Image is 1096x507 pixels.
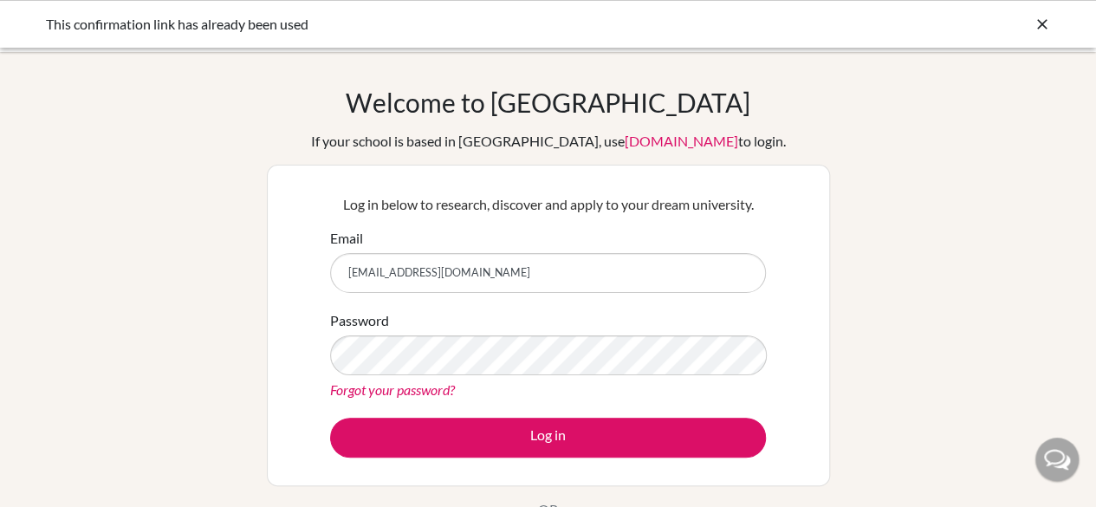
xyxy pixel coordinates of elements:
[346,87,750,118] h1: Welcome to [GEOGRAPHIC_DATA]
[39,12,75,28] span: Help
[330,194,766,215] p: Log in below to research, discover and apply to your dream university.
[330,418,766,458] button: Log in
[330,228,363,249] label: Email
[46,14,791,35] div: This confirmation link has already been used
[311,131,786,152] div: If your school is based in [GEOGRAPHIC_DATA], use to login.
[330,381,455,398] a: Forgot your password?
[625,133,738,149] a: [DOMAIN_NAME]
[330,310,389,331] label: Password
